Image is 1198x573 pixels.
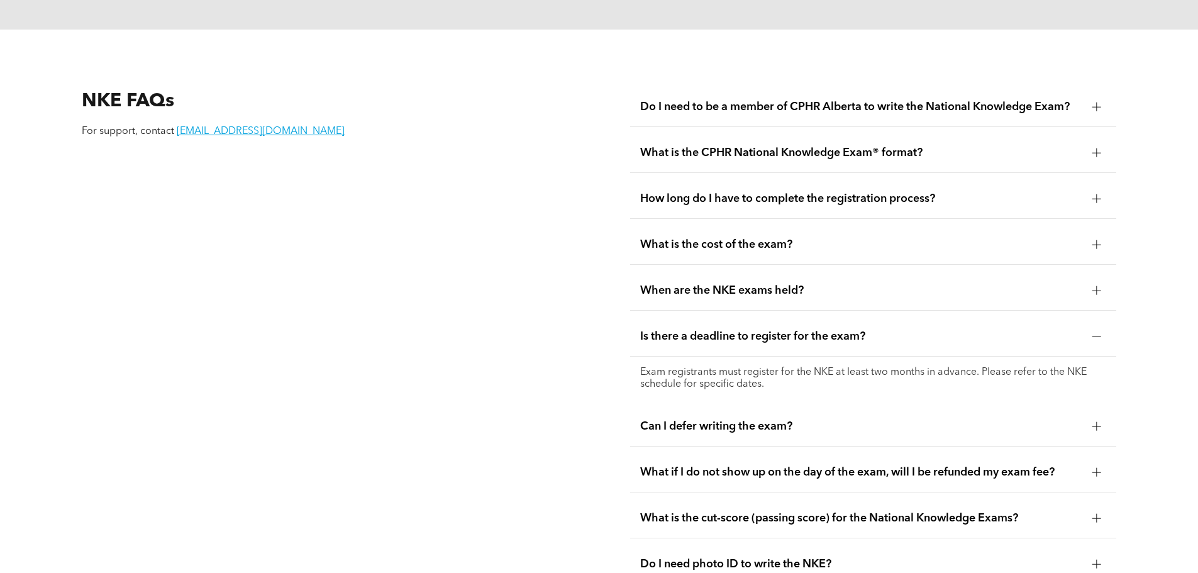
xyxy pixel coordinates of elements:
[640,420,1082,433] span: Can I defer writing the exam?
[177,126,345,136] a: [EMAIL_ADDRESS][DOMAIN_NAME]
[640,284,1082,298] span: When are the NKE exams held?
[640,100,1082,114] span: Do I need to be a member of CPHR Alberta to write the National Knowledge Exam?
[640,465,1082,479] span: What if I do not show up on the day of the exam, will I be refunded my exam fee?
[640,192,1082,206] span: How long do I have to complete the registration process?
[82,126,174,136] span: For support, contact
[640,330,1082,343] span: Is there a deadline to register for the exam?
[640,557,1082,571] span: Do I need photo ID to write the NKE?
[640,146,1082,160] span: What is the CPHR National Knowledge Exam® format?
[640,238,1082,252] span: What is the cost of the exam?
[640,511,1082,525] span: What is the cut-score (passing score) for the National Knowledge Exams?
[640,367,1106,391] p: Exam registrants must register for the NKE at least two months in advance. Please refer to the NK...
[82,92,174,111] span: NKE FAQs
